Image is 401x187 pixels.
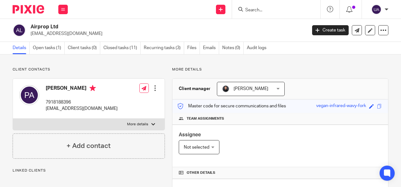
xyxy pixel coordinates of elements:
[13,42,30,54] a: Details
[203,42,219,54] a: Emails
[46,105,118,112] p: [EMAIL_ADDRESS][DOMAIN_NAME]
[247,42,270,54] a: Audit logs
[172,67,388,72] p: More details
[245,8,301,13] input: Search
[222,42,244,54] a: Notes (0)
[179,132,201,137] span: Assignee
[316,103,366,110] div: vegan-infrared-wavy-fork
[33,42,65,54] a: Open tasks (1)
[187,42,200,54] a: Files
[312,25,349,35] a: Create task
[234,87,268,91] span: [PERSON_NAME]
[187,170,215,175] span: Other details
[177,103,286,109] p: Master code for secure communications and files
[127,122,148,127] p: More details
[144,42,184,54] a: Recurring tasks (3)
[371,4,381,14] img: svg%3E
[222,85,230,93] img: My%20Photo.jpg
[68,42,100,54] a: Client tasks (0)
[67,141,111,151] h4: + Add contact
[46,99,118,105] p: 7918188396
[31,31,303,37] p: [EMAIL_ADDRESS][DOMAIN_NAME]
[13,5,44,14] img: Pixie
[46,85,118,93] h4: [PERSON_NAME]
[187,116,224,121] span: Team assignments
[103,42,141,54] a: Closed tasks (11)
[31,24,248,30] h2: Airprop Ltd
[19,85,39,105] img: svg%3E
[184,145,209,150] span: Not selected
[13,168,165,173] p: Linked clients
[179,86,211,92] h3: Client manager
[13,24,26,37] img: svg%3E
[13,67,165,72] p: Client contacts
[90,85,96,91] i: Primary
